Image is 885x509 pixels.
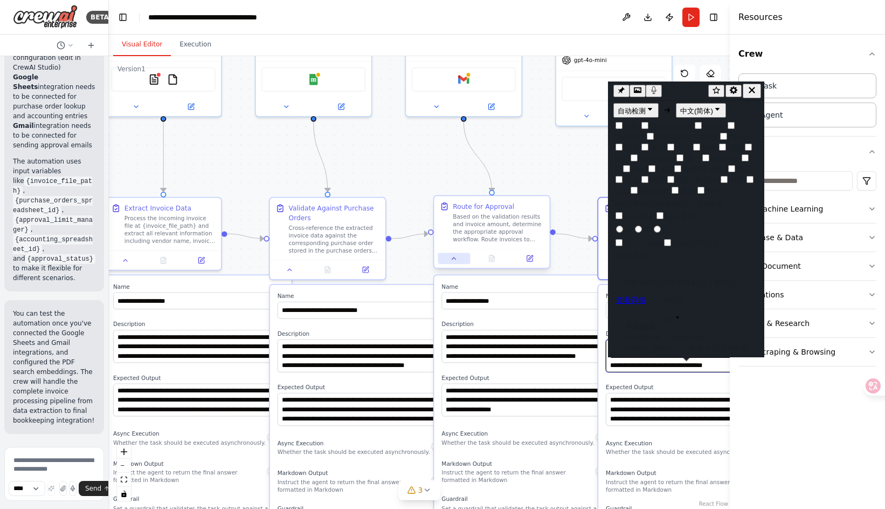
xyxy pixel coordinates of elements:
g: Edge from 305e1bfe-538b-481f-a842-18468397fa74 to e6e6f005-118b-4700-86c8-f91f78775150 [309,122,333,192]
div: Crew [738,69,876,136]
p: Instruct the agent to return the final answer formatted in Markdown [606,478,760,493]
label: Name [113,283,284,290]
button: toggle interactivity [117,487,131,501]
g: Edge from a4a21d42-55c7-481c-9092-337b64efc1ab to e6e6f005-118b-4700-86c8-f91f78775150 [227,229,264,243]
div: Database & Data [738,232,803,243]
div: File & Document [738,261,801,272]
img: Google Sheets [308,74,319,85]
p: Instruct the agent to return the final answer formatted in Markdown [441,469,596,484]
button: Tools [738,137,876,167]
button: No output available [308,264,348,275]
button: Open in side panel [465,101,517,112]
div: Version 1 [117,65,146,73]
g: Edge from a86125bf-0ddd-46a5-8842-0d7d7264557f to 838b744d-f978-451a-8a7a-8d04e6485496 [556,229,592,243]
button: No output available [472,253,512,264]
span: Async Execution [278,440,324,446]
div: Validate Against Purchase OrdersCross-reference the extracted invoice data against the correspond... [269,197,386,280]
button: Web Scraping & Browsing [738,338,876,366]
label: Name [278,293,448,300]
strong: Google Sheets [13,73,38,91]
button: Send [79,481,116,496]
label: Guardrail [441,496,612,503]
h4: Resources [738,11,783,24]
div: Route for ApprovalBased on the validation results and invoice amount, determine the appropriate a... [433,197,551,271]
button: zoom in [117,445,131,459]
div: Extract Invoice DataProcess the incoming invoice file at {invoice_file_path} and extract all rele... [105,197,222,271]
button: zoom out [117,459,131,473]
p: Whether the task should be executed asynchronously. [606,449,758,456]
button: Hide left sidebar [115,10,130,25]
code: {approval_status} [25,254,95,264]
g: Edge from e6e6f005-118b-4700-86c8-f91f78775150 to a86125bf-0ddd-46a5-8842-0d7d7264557f [391,229,428,243]
p: Whether the task should be executed asynchronously. [441,439,594,446]
div: Agent [760,110,783,120]
div: Search & Research [738,318,810,329]
button: Improve this prompt [47,481,55,496]
p: Whether the task should be executed asynchronously. [113,439,266,446]
span: Markdown Output [606,470,656,477]
a: React Flow attribution [699,501,728,507]
span: Async Execution [606,440,652,446]
button: Execution [171,33,220,56]
button: Open in side panel [185,255,217,266]
div: PDFSearchToolFileReadTool [105,9,222,117]
div: Web Scraping & Browsing [738,347,835,357]
label: Description [441,321,612,328]
button: Open in side panel [349,264,382,275]
p: Instruct the agent to return the final answer formatted in Markdown [278,478,432,493]
label: Expected Output [441,374,612,382]
span: Markdown Output [441,460,492,467]
button: Open in side panel [514,253,546,264]
div: Google Sheets [255,9,372,117]
span: gpt-4o-mini [574,57,607,64]
div: Gmail [405,9,522,117]
label: Name [606,293,777,300]
button: Open in side panel [314,101,367,112]
label: Expected Output [606,383,777,391]
button: Crew [738,39,876,69]
label: Description [113,321,284,328]
code: {purchase_orders_spreadsheet_id} [13,196,93,215]
li: integration needs to be connected for sending approval emails [13,121,95,150]
strong: Gmail [13,122,34,130]
label: Expected Output [113,374,284,382]
button: Visual Editor [113,33,171,56]
label: Guardrail [113,496,284,503]
div: Cross-reference the extracted invoice data against the corresponding purchase order stored in the... [289,224,380,254]
div: Based on the validation results and invoice amount, determine the appropriate approval workflow. ... [453,213,544,243]
label: Description [278,330,448,337]
button: fit view [117,473,131,487]
p: The automation uses input variables like , , , , and to make it flexible for different scenarios. [13,157,95,283]
button: File & Document [738,252,876,280]
label: Description [606,330,777,337]
div: Validate Against Purchase Orders [289,203,380,222]
span: Markdown Output [278,470,328,477]
span: Markdown Output [113,460,164,467]
code: {approval_limit_manager} [13,215,93,235]
div: BETA [86,11,113,24]
button: Integrations [738,281,876,309]
g: Edge from d542c32c-2ea9-4482-854a-415a161c3876 to a86125bf-0ddd-46a5-8842-0d7d7264557f [459,122,497,192]
button: No output available [143,255,183,266]
div: gpt-4o-miniGoogle Sheets [555,9,673,127]
span: Send [85,484,101,493]
p: You can test the automation once you've connected the Google Sheets and Gmail integrations, and c... [13,309,95,425]
div: Integrate with Accounting SystemOnce approval is received (assuming approval status is {approval_... [597,197,715,280]
img: Logo [13,5,78,29]
button: Upload files [59,481,67,496]
div: React Flow controls [117,445,131,501]
label: Expected Output [278,383,448,391]
button: Hide right sidebar [706,10,721,25]
div: Tools [738,167,876,375]
button: Open in side panel [164,101,217,112]
button: Switch to previous chat [52,39,78,52]
code: {invoice_file_path} [13,177,92,196]
p: Whether the task should be executed asynchronously. [278,449,430,456]
img: FileReadTool [167,74,178,85]
button: Search & Research [738,309,876,337]
code: {accounting_spreadsheet_id} [13,235,93,254]
div: Route for Approval [453,202,514,211]
button: Database & Data [738,223,876,252]
span: 3 [418,485,423,496]
button: AI & Machine Learning [738,195,876,223]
